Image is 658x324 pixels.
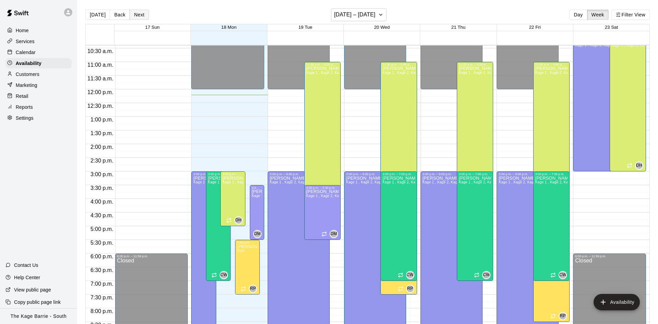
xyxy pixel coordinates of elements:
[250,285,256,292] span: RP
[5,91,72,101] a: Retail
[5,69,72,79] a: Customers
[535,172,568,176] div: 3:00 p.m. – 7:00 p.m.
[457,62,493,226] div: 11:00 a.m. – 5:00 p.m.: Available
[89,117,115,122] span: 1:00 p.m.
[89,295,115,300] span: 7:30 p.m.
[5,102,72,112] a: Reports
[222,172,243,176] div: 3:00 p.m. – 5:00 p.m.
[85,10,110,20] button: [DATE]
[306,63,339,66] div: 11:00 a.m. – 5:00 p.m.
[605,25,618,30] button: 23 Sat
[407,285,413,292] span: RP
[587,10,609,20] button: Week
[86,89,115,95] span: 12:00 p.m.
[250,185,265,240] div: 3:30 p.m. – 5:30 p.m.: Available
[145,25,159,30] button: 17 Sun
[110,10,130,20] button: Back
[16,49,36,56] p: Calendar
[222,180,379,184] span: Kage 1 , Kage 2, Kage 3, Kage 4, Kage 5, Open Area, STAFF SCHEDULE, Kage 6, Gym, Gym 2
[382,180,539,184] span: Kage 1 , Kage 2, Kage 3, Kage 4, Kage 5, Open Area, STAFF SCHEDULE, Kage 6, Gym, Gym 2
[14,262,38,269] p: Contact Us
[304,185,341,240] div: 3:30 p.m. – 5:30 p.m.: Available
[330,231,337,237] span: DM
[11,313,67,320] p: The Kage Barrie - South
[208,180,365,184] span: Kage 1 , Kage 2, Kage 3, Kage 4, Kage 5, Open Area, STAFF SCHEDULE, Kage 6, Gym, Gym 2
[206,171,231,281] div: 3:00 p.m. – 7:00 p.m.: Available
[483,272,490,278] span: CW
[117,255,186,258] div: 6:00 p.m. – 11:59 p.m.
[380,62,417,226] div: 11:00 a.m. – 5:00 p.m.: Available
[89,158,115,164] span: 2:30 p.m.
[298,25,313,30] button: 19 Tue
[220,171,245,226] div: 3:00 p.m. – 5:00 p.m.: Available
[451,25,465,30] button: 21 Thu
[459,180,616,184] span: Kage 1 , Kage 2, Kage 3, Kage 4, Kage 5, Open Area, STAFF SCHEDULE, Kage 6, Gym, Gym 2
[346,180,503,184] span: Kage 1 , Kage 2, Kage 3, Kage 4, Kage 5, Open Area, STAFF SCHEDULE, Kage 6, Gym, Gym 2
[533,62,570,226] div: 11:00 a.m. – 5:00 p.m.: Available
[89,267,115,273] span: 6:30 p.m.
[235,240,260,295] div: 5:30 p.m. – 7:30 p.m.: Available
[16,104,33,111] p: Reports
[346,172,404,176] div: 3:00 p.m. – 9:00 p.m.
[193,180,350,184] span: Kage 1 , Kage 2, Kage 3, Kage 4, Kage 5, Open Area, STAFF SCHEDULE, Kage 6, Gym, Gym 2
[14,299,61,306] p: Copy public page link
[5,25,72,36] a: Home
[5,36,72,47] a: Services
[398,272,403,278] span: Recurring availability
[529,25,541,30] button: 22 Fri
[5,113,72,123] div: Settings
[16,38,35,45] p: Services
[610,35,646,171] div: 10:00 a.m. – 3:00 p.m.: Available
[86,62,115,68] span: 11:00 a.m.
[86,76,115,81] span: 11:30 a.m.
[220,271,228,279] div: Cole White
[235,217,242,224] span: DH
[459,63,491,66] div: 11:00 a.m. – 5:00 p.m.
[304,62,341,226] div: 11:00 a.m. – 5:00 p.m.: Available
[380,171,417,281] div: 3:00 p.m. – 7:00 p.m.: Available
[249,285,257,293] div: Ryan Patterson
[89,130,115,136] span: 1:30 p.m.
[5,47,72,57] div: Calendar
[270,180,427,184] span: Kage 1 , Kage 2, Kage 3, Kage 4, Kage 5, Open Area, STAFF SCHEDULE, Kage 6, Gym, Gym 2
[89,212,115,218] span: 4:30 p.m.
[130,10,149,20] button: Next
[16,93,28,100] p: Retail
[499,172,557,176] div: 3:00 p.m. – 9:00 p.m.
[241,286,246,291] span: Recurring availability
[499,180,656,184] span: Kage 1 , Kage 2, Kage 3, Kage 4, Kage 5, Open Area, STAFF SCHEDULE, Kage 6, Gym, Gym 2
[211,272,217,278] span: Recurring availability
[594,294,640,310] button: add
[611,10,650,20] button: Filter View
[89,240,115,246] span: 5:30 p.m.
[220,272,228,278] span: CW
[423,172,480,176] div: 3:00 p.m. – 9:00 p.m.
[457,171,493,281] div: 3:00 p.m. – 7:00 p.m.: Available
[330,230,338,238] div: Dave Maxamenko
[252,194,409,198] span: Kage 1 , Kage 2, Kage 3, Kage 4, Kage 5, Open Area, STAFF SCHEDULE, Kage 6, Gym, Gym 2
[573,35,635,171] div: 10:00 a.m. – 3:00 p.m.: Available
[398,286,403,291] span: Recurring availability
[306,71,463,75] span: Kage 1 , Kage 2, Kage 3, Kage 4, Kage 5, Open Area, STAFF SCHEDULE, Kage 6, Gym, Gym 2
[331,8,387,21] button: [DATE] – [DATE]
[559,312,567,320] div: Ryan Patterson
[406,271,414,279] div: Cole White
[575,255,644,258] div: 6:00 p.m. – 11:59 p.m.
[16,27,29,34] p: Home
[86,48,115,54] span: 10:30 a.m.
[533,240,570,322] div: 5:30 p.m. – 8:30 p.m.: Available
[374,25,390,30] button: 20 Wed
[221,25,236,30] span: 18 Mon
[550,272,556,278] span: Recurring availability
[459,71,616,75] span: Kage 1 , Kage 2, Kage 3, Kage 4, Kage 5, Open Area, STAFF SCHEDULE, Kage 6, Gym, Gym 2
[5,58,72,68] a: Availability
[306,186,339,190] div: 3:30 p.m. – 5:30 p.m.
[89,281,115,287] span: 7:00 p.m.
[16,60,41,67] p: Availability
